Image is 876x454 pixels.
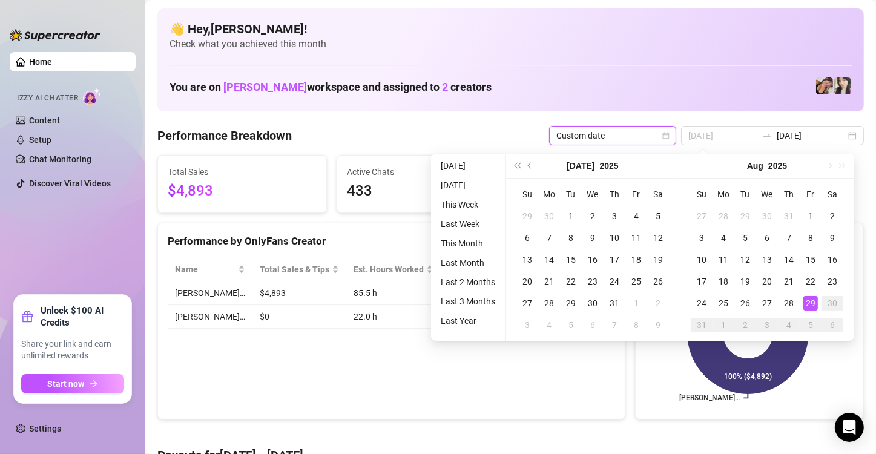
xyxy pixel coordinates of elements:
td: 2025-08-14 [778,249,800,271]
button: Choose a year [600,154,619,178]
div: 20 [760,274,774,289]
div: 23 [825,274,840,289]
div: 10 [694,252,709,267]
div: 30 [542,209,556,223]
th: Su [691,183,713,205]
div: 30 [760,209,774,223]
th: Sa [822,183,843,205]
th: Th [604,183,625,205]
div: 1 [803,209,818,223]
img: AI Chatter [83,88,102,105]
td: 2025-08-03 [516,314,538,336]
div: 11 [716,252,731,267]
div: 6 [825,318,840,332]
div: 1 [629,296,644,311]
span: Total Sales & Tips [260,263,329,276]
span: Check what you achieved this month [170,38,852,51]
td: 2025-07-14 [538,249,560,271]
div: 22 [803,274,818,289]
th: We [582,183,604,205]
td: 2025-08-12 [734,249,756,271]
div: Open Intercom Messenger [835,413,864,442]
li: This Month [436,236,500,251]
div: 29 [738,209,753,223]
div: 14 [782,252,796,267]
div: 14 [542,252,556,267]
input: End date [777,129,846,142]
div: 15 [803,252,818,267]
div: 26 [651,274,665,289]
div: 1 [564,209,578,223]
li: Last 2 Months [436,275,500,289]
div: 20 [520,274,535,289]
td: 2025-09-01 [713,314,734,336]
td: 2025-07-27 [691,205,713,227]
div: 12 [738,252,753,267]
div: 11 [629,231,644,245]
span: Izzy AI Chatter [17,93,78,104]
button: Previous month (PageUp) [524,154,537,178]
li: Last 3 Months [436,294,500,309]
td: 2025-07-23 [582,271,604,292]
td: 2025-08-02 [647,292,669,314]
th: Fr [800,183,822,205]
div: 22 [564,274,578,289]
text: [PERSON_NAME]… [679,394,740,403]
div: 9 [585,231,600,245]
div: 26 [738,296,753,311]
td: 2025-07-22 [560,271,582,292]
th: Fr [625,183,647,205]
button: Choose a month [747,154,763,178]
td: 2025-08-30 [822,292,843,314]
div: 8 [564,231,578,245]
td: 2025-07-28 [713,205,734,227]
td: 2025-07-13 [516,249,538,271]
div: 4 [716,231,731,245]
a: Settings [29,424,61,433]
a: Setup [29,135,51,145]
span: calendar [662,132,670,139]
div: 27 [520,296,535,311]
div: 28 [782,296,796,311]
span: to [762,131,772,140]
td: 2025-09-05 [800,314,822,336]
div: 7 [542,231,556,245]
td: 2025-07-29 [734,205,756,227]
td: 2025-07-07 [538,227,560,249]
div: 25 [629,274,644,289]
div: 7 [782,231,796,245]
div: 19 [651,252,665,267]
div: 19 [738,274,753,289]
td: 2025-07-10 [604,227,625,249]
button: Start nowarrow-right [21,374,124,393]
td: 2025-09-04 [778,314,800,336]
div: 4 [782,318,796,332]
td: 2025-07-25 [625,271,647,292]
img: Christina [816,77,833,94]
td: 2025-07-04 [625,205,647,227]
td: 2025-08-20 [756,271,778,292]
div: 5 [651,209,665,223]
td: 2025-07-31 [604,292,625,314]
td: 2025-08-22 [800,271,822,292]
span: Start now [48,379,85,389]
td: 2025-07-30 [582,292,604,314]
td: 2025-08-27 [756,292,778,314]
td: 2025-07-20 [516,271,538,292]
div: 21 [542,274,556,289]
div: 24 [694,296,709,311]
a: Discover Viral Videos [29,179,111,188]
div: 9 [651,318,665,332]
div: 3 [520,318,535,332]
td: 2025-08-26 [734,292,756,314]
div: 16 [825,252,840,267]
div: 2 [585,209,600,223]
div: 25 [716,296,731,311]
div: 5 [564,318,578,332]
li: Last Month [436,255,500,270]
a: Home [29,57,52,67]
td: 2025-08-07 [604,314,625,336]
td: 2025-07-16 [582,249,604,271]
div: 17 [694,274,709,289]
td: 2025-07-15 [560,249,582,271]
